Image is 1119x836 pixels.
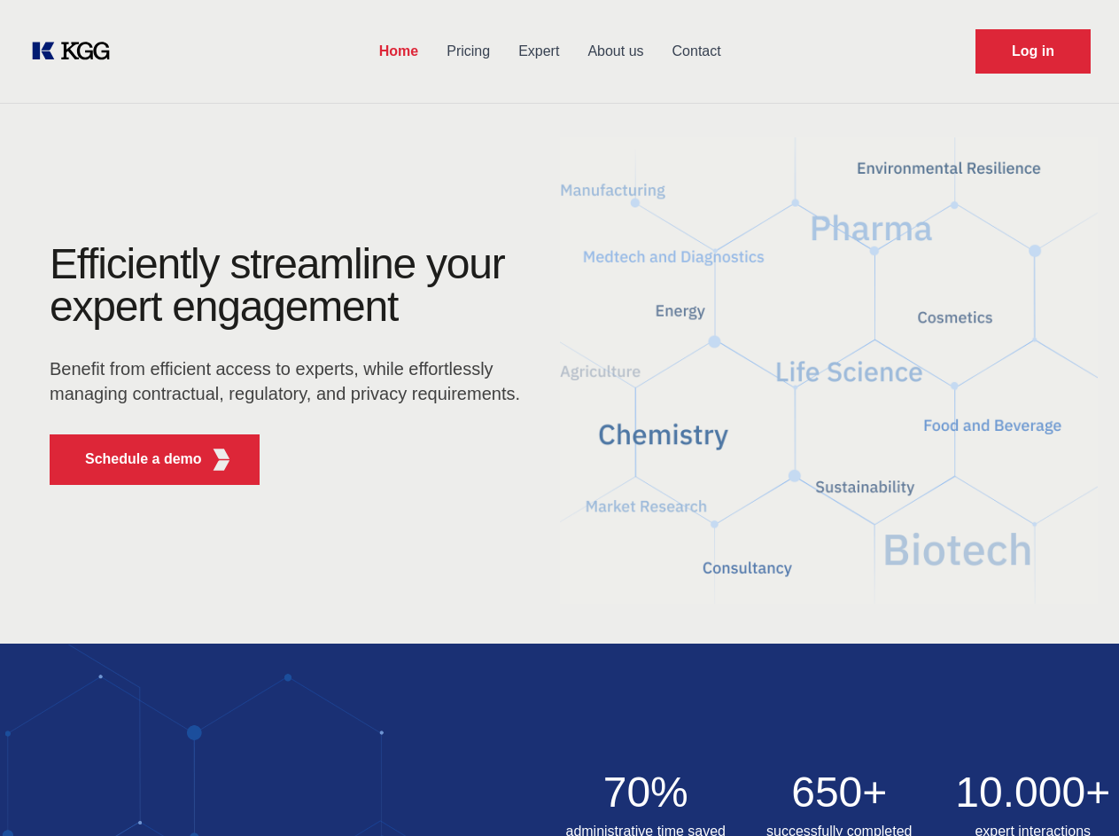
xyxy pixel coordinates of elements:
div: This website uses cookies [35,613,266,655]
a: Expert [504,28,573,74]
button: Schedule a demoKGG Fifth Element RED [50,434,260,485]
a: About us [573,28,657,74]
span: Show details [124,783,198,793]
a: Request Demo [975,29,1091,74]
div: Accept all [35,738,144,769]
a: Pricing [432,28,504,74]
a: Contact [658,28,735,74]
h1: Efficiently streamline your expert engagement [50,243,532,328]
img: KGG Fifth Element RED [210,449,232,471]
a: KOL Knowledge Platform: Talk to Key External Experts (KEE) [28,37,124,66]
h2: 70% [560,771,733,814]
a: Cookie Policy [35,695,252,723]
div: Decline all [152,738,266,769]
p: Benefit from efficient access to experts, while effortlessly managing contractual, regulatory, an... [50,356,532,406]
p: Schedule a demo [85,449,202,470]
img: KGG Fifth Element RED [560,115,1099,626]
a: Home [365,28,432,74]
h2: 650+ [753,771,926,814]
div: Close [261,608,275,621]
span: This website uses cookies to improve user experience. By using our website you consent to all coo... [35,658,263,707]
div: Show details [35,778,266,796]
